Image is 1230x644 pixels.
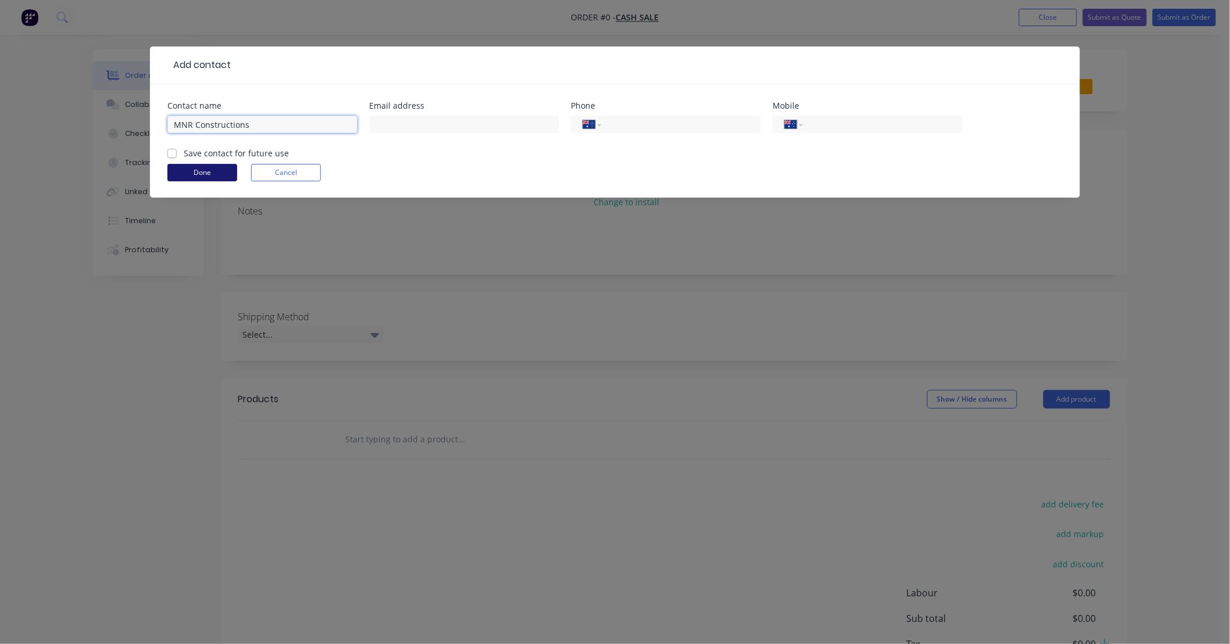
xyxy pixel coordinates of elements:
label: Save contact for future use [184,147,289,159]
div: Add contact [167,58,231,72]
div: Email address [369,102,559,110]
div: Mobile [773,102,963,110]
div: Contact name [167,102,357,110]
button: Done [167,164,237,181]
button: Cancel [251,164,321,181]
div: Phone [571,102,761,110]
